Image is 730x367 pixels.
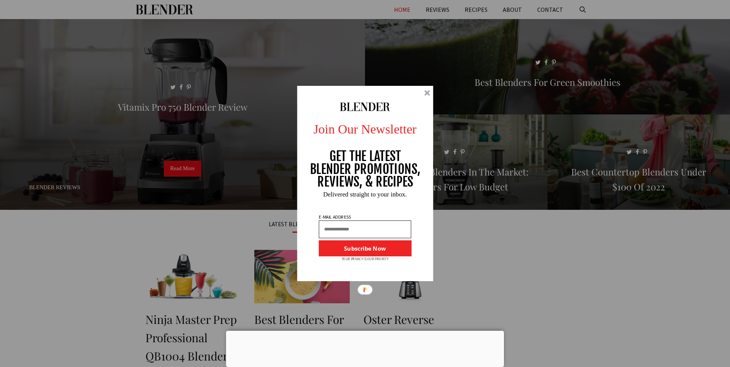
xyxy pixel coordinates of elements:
[291,191,440,198] p: Delivered straight to your inbox.
[342,256,389,262] p: YOUR PRIVACY IS OUR PRIORITY
[291,119,440,138] p: Join Our Newsletter
[318,215,352,219] p: E-MAIL ADDRESS
[310,150,421,188] p: GET THE LATEST BLENDER PROMOTIONS, REVIEWS, & RECIPES
[226,331,504,365] iframe: Advertisement
[319,240,411,256] button: Subscribe Now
